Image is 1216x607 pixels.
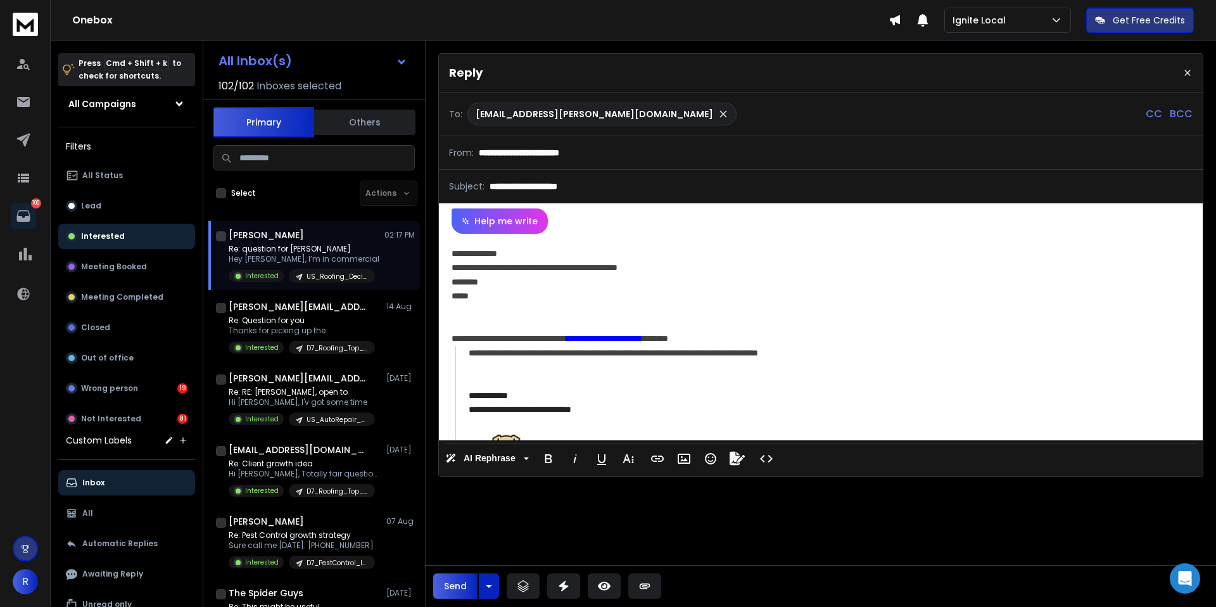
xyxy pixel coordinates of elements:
[229,459,381,469] p: Re: Client growth idea
[307,487,367,496] p: D7_Roofing_Top_100_Usa_Cities-CLEANED
[229,540,375,551] p: Sure call me [DATE]. [PHONE_NUMBER]
[245,558,279,567] p: Interested
[58,91,195,117] button: All Campaigns
[81,414,141,424] p: Not Interested
[58,254,195,279] button: Meeting Booked
[245,486,279,495] p: Interested
[58,531,195,556] button: Automatic Replies
[79,57,181,82] p: Press to check for shortcuts.
[81,353,134,363] p: Out of office
[82,508,93,518] p: All
[461,453,518,464] span: AI Rephrase
[229,444,368,456] h1: [EMAIL_ADDRESS][DOMAIN_NAME]
[536,446,560,471] button: Bold (⌘B)
[1170,106,1193,122] p: BCC
[177,414,187,424] div: 81
[307,415,367,425] p: US_AutoRepair_DecisionMakers_1-500_25072025_Apollo-CLEANED
[476,108,713,120] p: [EMAIL_ADDRESS][PERSON_NAME][DOMAIN_NAME]
[1146,106,1162,122] p: CC
[449,108,462,120] p: To:
[449,146,474,159] p: From:
[229,326,375,336] p: Thanks for picking up the
[66,434,132,447] h3: Custom Labels
[452,208,548,234] button: Help me write
[81,292,163,302] p: Meeting Completed
[229,372,368,385] h1: [PERSON_NAME][EMAIL_ADDRESS][DOMAIN_NAME]
[563,446,587,471] button: Italic (⌘I)
[386,516,415,527] p: 07 Aug
[754,446,778,471] button: Code View
[229,587,303,599] h1: The Spider Guys
[672,446,696,471] button: Insert Image (⌘P)
[384,230,415,240] p: 02:17 PM
[449,180,484,193] p: Subject:
[245,414,279,424] p: Interested
[699,446,723,471] button: Emoticons
[245,343,279,352] p: Interested
[58,284,195,310] button: Meeting Completed
[81,262,147,272] p: Meeting Booked
[229,254,379,264] p: Hey [PERSON_NAME], I’m in commercial
[213,107,314,137] button: Primary
[229,469,381,479] p: Hi [PERSON_NAME], Totally fair question —
[58,163,195,188] button: All Status
[433,573,478,599] button: Send
[82,569,143,579] p: Awaiting Reply
[1086,8,1194,33] button: Get Free Credits
[11,203,36,229] a: 100
[229,229,304,241] h1: [PERSON_NAME]
[256,79,341,94] h3: Inboxes selected
[725,446,749,471] button: Signature
[13,569,38,594] button: R
[13,13,38,36] img: logo
[58,137,195,155] h3: Filters
[386,588,415,598] p: [DATE]
[104,56,169,70] span: Cmd + Shift + k
[1170,563,1200,594] div: Open Intercom Messenger
[68,98,136,110] h1: All Campaigns
[229,397,375,407] p: Hi [PERSON_NAME], I'v got some time
[58,406,195,431] button: Not Interested81
[58,376,195,401] button: Wrong person19
[58,193,195,219] button: Lead
[386,373,415,383] p: [DATE]
[81,231,125,241] p: Interested
[208,48,417,73] button: All Inbox(s)
[229,244,379,254] p: Re: question for [PERSON_NAME]
[953,14,1011,27] p: Ignite Local
[177,383,187,393] div: 19
[229,530,375,540] p: Re: Pest Control growth strategy
[58,501,195,526] button: All
[449,64,483,82] p: Reply
[229,300,368,313] h1: [PERSON_NAME][EMAIL_ADDRESS][DOMAIN_NAME]
[307,343,367,353] p: D7_Roofing_Top_100_Usa_Cities-CLEANED
[229,387,375,397] p: Re: RE: [PERSON_NAME], open to
[218,79,254,94] span: 102 / 102
[314,108,415,136] button: Others
[386,302,415,312] p: 14 Aug
[386,445,415,455] p: [DATE]
[307,558,367,568] p: D7_PestControl_IgniteLocal
[231,188,256,198] label: Select
[82,478,104,488] p: Inbox
[82,170,123,181] p: All Status
[218,54,292,67] h1: All Inbox(s)
[1113,14,1185,27] p: Get Free Credits
[58,345,195,371] button: Out of office
[82,539,158,549] p: Automatic Replies
[81,323,110,333] p: Closed
[443,446,531,471] button: AI Rephrase
[229,316,375,326] p: Re: Question for you
[58,470,195,495] button: Inbox
[645,446,669,471] button: Insert Link (⌘K)
[31,198,41,208] p: 100
[616,446,640,471] button: More Text
[58,315,195,340] button: Closed
[307,272,367,281] p: US_Roofing_DecisionMakers__0.5M_03072025_Apollo-CLEANED
[58,561,195,587] button: Awaiting Reply
[58,224,195,249] button: Interested
[229,515,304,528] h1: [PERSON_NAME]
[81,383,138,393] p: Wrong person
